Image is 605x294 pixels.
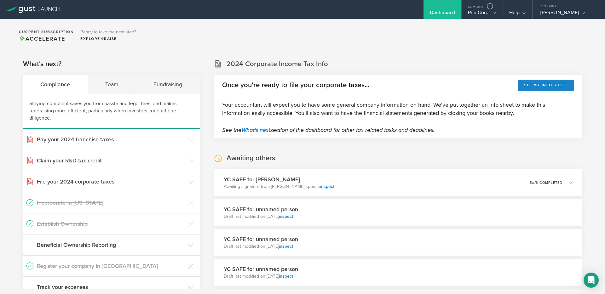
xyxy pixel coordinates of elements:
[241,127,270,133] a: What's next
[224,213,298,220] p: Draft last modified on [DATE]
[518,80,574,91] button: See my info sheet
[279,274,293,279] a: inspect
[19,35,65,42] span: Accelerate
[23,94,200,129] div: Staying compliant saves you from hassle and legal fees, and makes fundraising more efficient, par...
[224,205,298,213] h3: YC SAFE for unnamed person
[224,184,334,190] p: Awaiting signature from [PERSON_NAME] spouse
[37,178,185,186] h3: File your 2024 corporate taxes
[584,273,599,288] div: Open Intercom Messenger
[224,175,334,184] h3: YC SAFE for [PERSON_NAME]
[509,9,526,19] div: Help
[37,283,185,291] h3: Track your expenses
[540,9,594,19] div: [PERSON_NAME]
[224,235,298,243] h3: YC SAFE for unnamed person
[37,156,185,165] h3: Claim your R&D tax credit
[222,101,574,117] p: Your accountant will expect you to have some general company information on hand. We've put toget...
[227,59,328,69] h2: 2024 Corporate Income Tax Info
[320,184,334,189] a: inspect
[80,36,136,42] div: Explore
[80,30,136,34] h3: Ready to take the next step?
[77,25,139,45] div: Ready to take the next step?ExploreRaise
[224,265,298,273] h3: YC SAFE for unnamed person
[279,244,293,249] a: inspect
[222,127,435,133] em: See the section of the dashboard for other tax related tasks and deadlines.
[136,75,200,94] div: Fundraising
[19,30,74,34] h2: Current Subscription
[100,37,117,41] span: Raise
[224,273,298,280] p: Draft last modified on [DATE]
[530,181,562,184] p: 5 6 completed
[468,9,496,19] div: Pnu Corp.
[37,220,185,228] h3: Establish Ownership
[37,199,185,207] h3: Incorporate in [US_STATE]
[430,9,455,19] div: Dashboard
[37,262,185,270] h3: Register your company in [GEOGRAPHIC_DATA]
[279,214,293,219] a: inspect
[23,59,61,69] h2: What's next?
[37,241,185,249] h3: Beneficial Ownership Reporting
[227,154,275,163] h2: Awaiting others
[88,75,136,94] div: Team
[37,135,185,144] h3: Pay your 2024 franchise taxes
[532,181,536,185] em: of
[23,75,88,94] div: Compliance
[222,81,369,90] h2: Once you're ready to file your corporate taxes...
[224,243,298,250] p: Draft last modified on [DATE]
